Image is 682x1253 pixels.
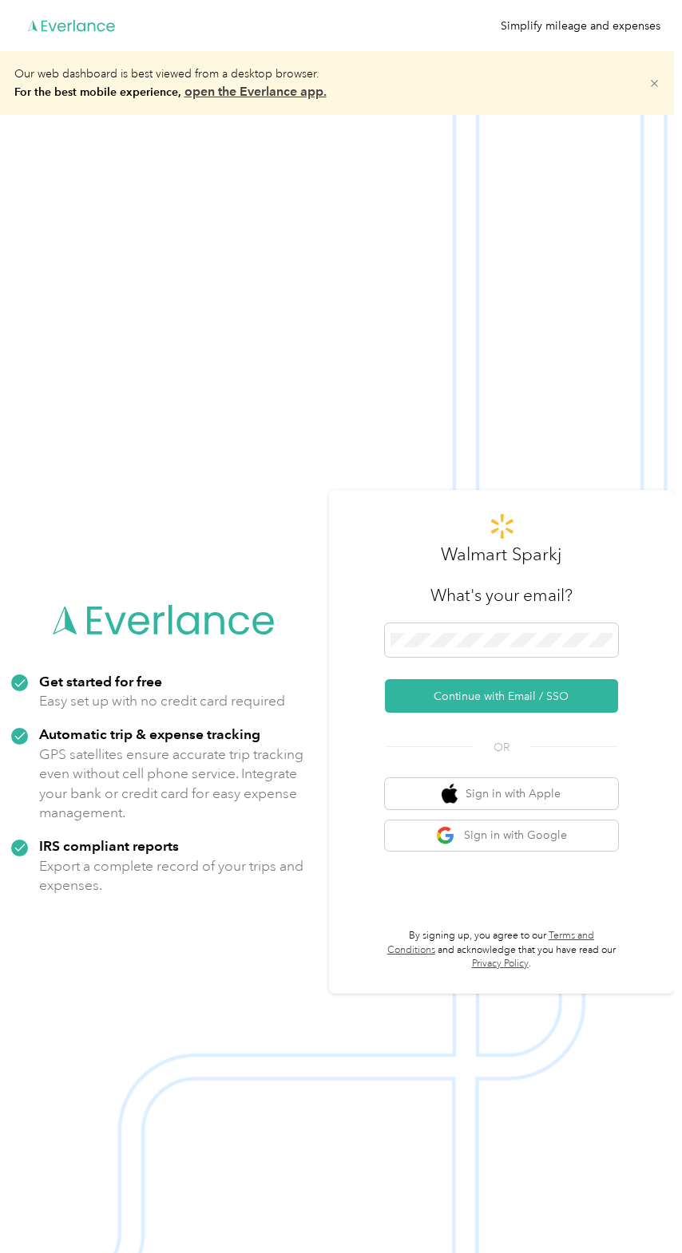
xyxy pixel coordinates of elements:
[14,85,327,99] b: For the best mobile experience,
[454,512,549,541] img: group_logo
[39,673,162,690] strong: Get started for free
[385,820,619,852] button: google logoSign in with Google
[385,929,619,971] p: By signing up, you agree to our and acknowledge that you have read our .
[436,826,456,846] img: google logo
[14,65,327,101] p: Our web dashboard is best viewed from a desktop browser.
[472,958,529,970] a: Privacy Policy
[441,541,561,567] h3: group-name
[39,837,179,854] strong: IRS compliant reports
[184,84,327,99] a: open the Everlance app.
[501,18,660,34] div: Simplify mileage and expenses
[474,739,529,756] span: OR
[39,691,285,711] p: Easy set up with no credit card required
[39,725,260,742] strong: Automatic trip & expense tracking
[442,784,458,804] img: apple logo
[385,679,619,713] button: Continue with Email / SSO
[387,930,594,956] a: Terms and Conditions
[385,778,619,809] button: apple logoSign in with Apple
[39,745,318,823] p: GPS satellites ensure accurate trip tracking even without cell phone service. Integrate your bank...
[39,856,318,895] p: Export a complete record of your trips and expenses.
[430,584,573,607] h3: What's your email?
